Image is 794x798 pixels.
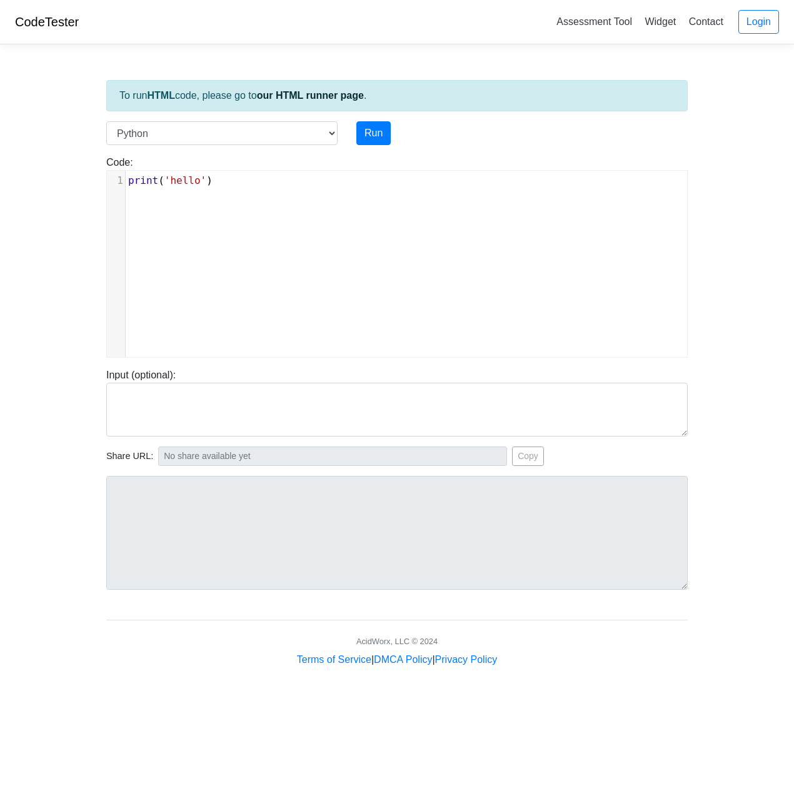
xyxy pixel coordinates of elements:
span: 'hello' [164,174,206,186]
div: Input (optional): [97,368,697,437]
strong: HTML [147,90,174,101]
a: Login [738,10,779,34]
a: Contact [684,11,728,32]
a: DMCA Policy [374,654,432,665]
a: Assessment Tool [551,11,637,32]
a: Terms of Service [297,654,371,665]
a: Widget [640,11,681,32]
span: ( ) [128,174,213,186]
div: AcidWorx, LLC © 2024 [356,635,438,647]
button: Copy [512,447,544,466]
div: | | [297,652,497,667]
div: 1 [107,173,125,188]
span: Share URL: [106,450,153,463]
div: To run code, please go to . [106,80,688,111]
a: Privacy Policy [435,654,498,665]
button: Run [356,121,391,145]
input: No share available yet [158,447,507,466]
span: print [128,174,158,186]
a: CodeTester [15,15,79,29]
a: our HTML runner page [257,90,364,101]
div: Code: [97,155,697,358]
